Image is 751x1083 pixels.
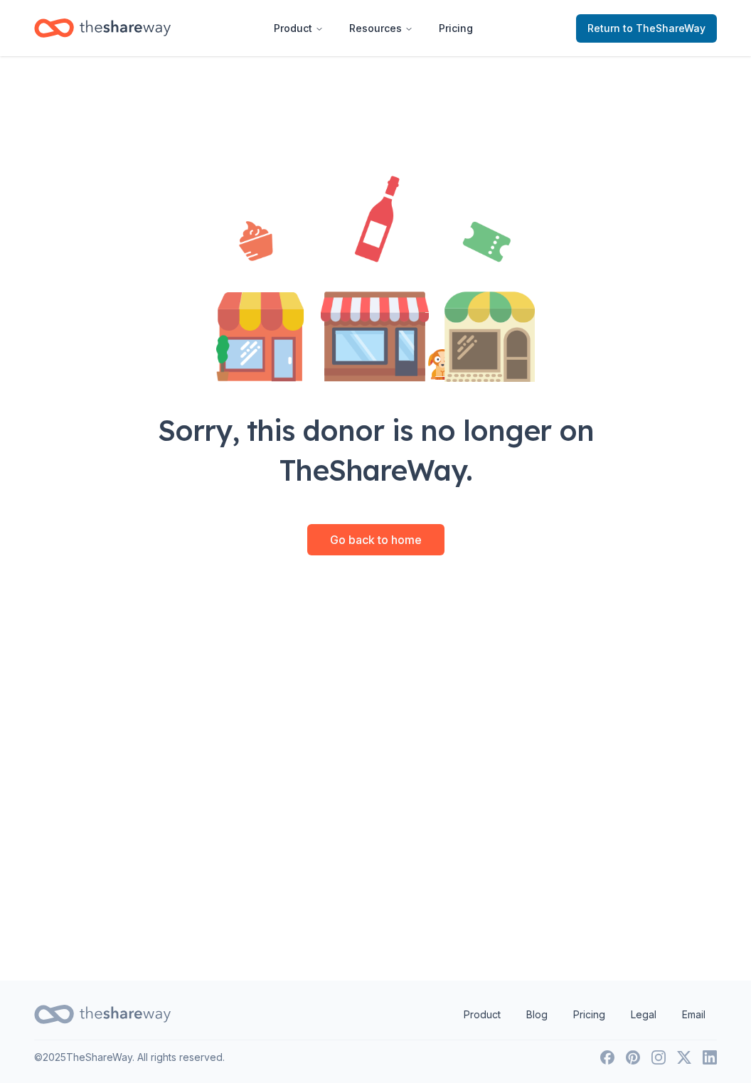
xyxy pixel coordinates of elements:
[515,1001,559,1029] a: Blog
[671,1001,717,1029] a: Email
[338,14,425,43] button: Resources
[125,410,626,490] div: Sorry, this donor is no longer on TheShareWay.
[452,1001,717,1029] nav: quick links
[562,1001,617,1029] a: Pricing
[427,14,484,43] a: Pricing
[262,11,484,45] nav: Main
[619,1001,668,1029] a: Legal
[452,1001,512,1029] a: Product
[216,176,535,382] img: Illustration for landing page
[34,1049,225,1066] p: © 2025 TheShareWay. All rights reserved.
[587,20,705,37] span: Return
[576,14,717,43] a: Returnto TheShareWay
[34,11,171,45] a: Home
[262,14,335,43] button: Product
[623,22,705,34] span: to TheShareWay
[307,524,444,555] a: Go back to home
